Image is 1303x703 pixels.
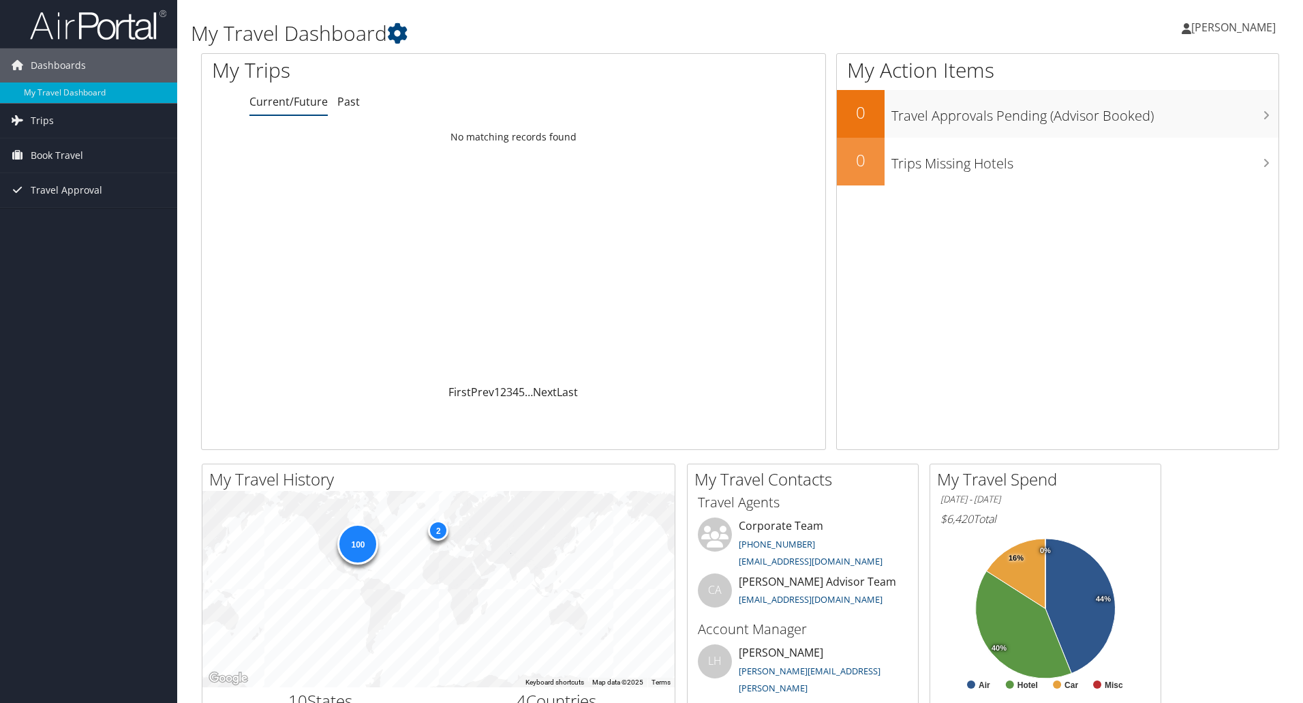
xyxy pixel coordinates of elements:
[691,644,915,700] li: [PERSON_NAME]
[31,48,86,83] span: Dashboards
[1009,554,1024,563] tspan: 16%
[698,644,732,678] div: LH
[30,9,166,41] img: airportal-logo.png
[937,468,1161,491] h2: My Travel Spend
[206,670,251,687] img: Google
[1040,547,1051,555] tspan: 0%
[512,385,519,400] a: 4
[739,665,880,695] a: [PERSON_NAME][EMAIL_ADDRESS][PERSON_NAME]
[837,90,1278,138] a: 0Travel Approvals Pending (Advisor Booked)
[940,511,1150,526] h6: Total
[31,104,54,138] span: Trips
[1064,680,1078,690] text: Car
[891,100,1278,125] h3: Travel Approvals Pending (Advisor Booked)
[202,125,825,149] td: No matching records found
[979,680,990,690] text: Air
[698,620,908,639] h3: Account Manager
[31,173,102,207] span: Travel Approval
[891,147,1278,173] h3: Trips Missing Hotels
[992,644,1007,653] tspan: 40%
[698,493,908,512] h3: Travel Agents
[209,468,675,491] h2: My Travel History
[837,101,885,124] h2: 0
[837,56,1278,85] h1: My Action Items
[506,385,512,400] a: 3
[1105,680,1123,690] text: Misc
[1096,595,1111,603] tspan: 44%
[533,385,557,400] a: Next
[206,670,251,687] a: Open this area in Google Maps (opens a new window)
[500,385,506,400] a: 2
[837,138,1278,185] a: 0Trips Missing Hotels
[249,94,328,109] a: Current/Future
[212,56,555,85] h1: My Trips
[1191,20,1276,35] span: [PERSON_NAME]
[31,138,83,173] span: Book Travel
[448,385,471,400] a: First
[739,593,883,605] a: [EMAIL_ADDRESS][DOMAIN_NAME]
[691,573,915,618] li: [PERSON_NAME] Advisor Team
[691,518,915,573] li: Corporate Team
[1017,680,1038,690] text: Hotel
[1182,7,1289,48] a: [PERSON_NAME]
[428,520,448,541] div: 2
[191,19,923,48] h1: My Travel Dashboard
[471,385,494,400] a: Prev
[940,493,1150,506] h6: [DATE] - [DATE]
[337,523,378,564] div: 100
[837,149,885,172] h2: 0
[592,678,643,686] span: Map data ©2025
[739,538,815,550] a: [PHONE_NUMBER]
[525,678,584,687] button: Keyboard shortcuts
[494,385,500,400] a: 1
[525,385,533,400] span: …
[940,511,973,526] span: $6,420
[651,678,671,686] a: Terms (opens in new tab)
[739,555,883,567] a: [EMAIL_ADDRESS][DOMAIN_NAME]
[557,385,578,400] a: Last
[519,385,525,400] a: 5
[694,468,918,491] h2: My Travel Contacts
[698,573,732,608] div: CA
[337,94,360,109] a: Past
